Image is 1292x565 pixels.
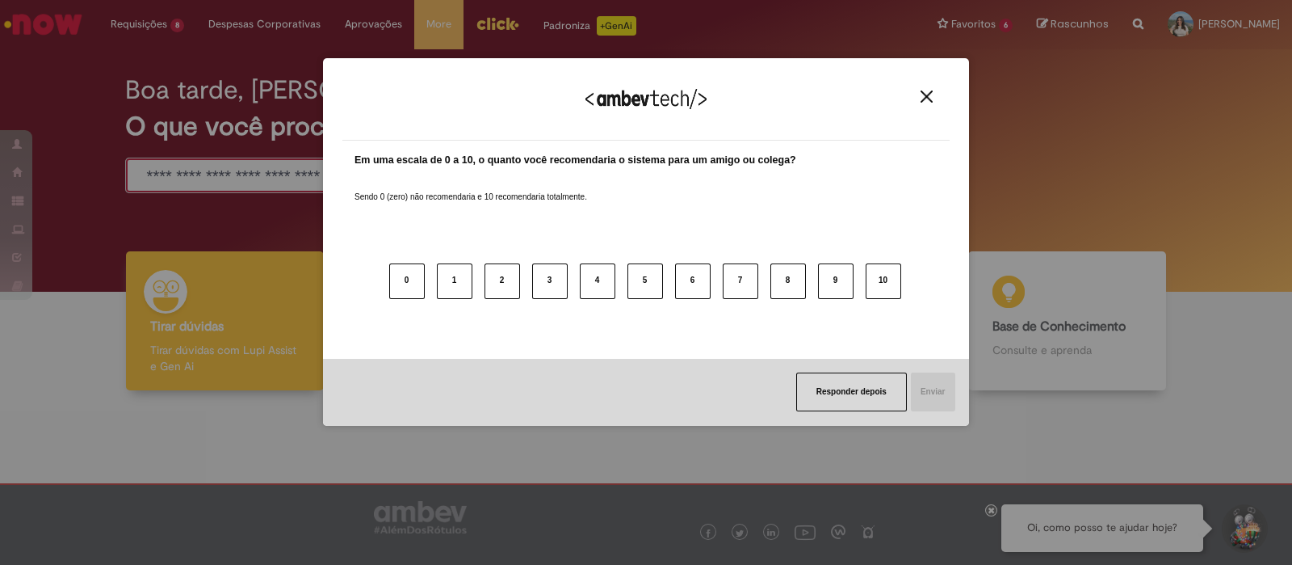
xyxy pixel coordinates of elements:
button: Responder depois [796,373,907,411]
button: 0 [389,264,425,299]
img: Logo Ambevtech [585,89,707,109]
button: 6 [675,264,711,299]
button: 9 [818,264,854,299]
label: Sendo 0 (zero) não recomendaria e 10 recomendaria totalmente. [354,172,587,203]
img: Close [921,91,933,103]
button: 1 [437,264,472,299]
button: 2 [484,264,520,299]
button: 4 [580,264,615,299]
button: 5 [627,264,663,299]
label: Em uma escala de 0 a 10, o quanto você recomendaria o sistema para um amigo ou colega? [354,153,796,168]
button: Close [916,90,938,103]
button: 3 [532,264,568,299]
button: 8 [770,264,806,299]
button: 10 [866,264,901,299]
button: 7 [723,264,758,299]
